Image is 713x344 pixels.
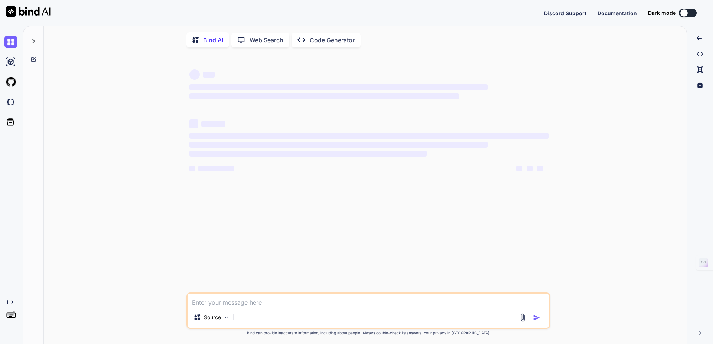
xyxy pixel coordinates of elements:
[310,36,355,45] p: Code Generator
[189,166,195,171] span: ‌
[223,314,229,321] img: Pick Models
[189,142,488,148] span: ‌
[189,69,200,80] span: ‌
[648,9,676,17] span: Dark mode
[198,166,234,171] span: ‌
[204,314,221,321] p: Source
[598,10,637,16] span: Documentation
[516,166,522,171] span: ‌
[201,121,225,127] span: ‌
[186,330,550,336] p: Bind can provide inaccurate information, including about people. Always double-check its answers....
[537,166,543,171] span: ‌
[4,76,17,88] img: githubLight
[189,119,198,128] span: ‌
[518,313,527,322] img: attachment
[544,10,586,16] span: Discord Support
[189,133,549,139] span: ‌
[189,93,459,99] span: ‌
[6,6,51,17] img: Bind AI
[203,72,215,78] span: ‌
[533,314,540,321] img: icon
[598,9,637,17] button: Documentation
[250,36,283,45] p: Web Search
[189,151,427,157] span: ‌
[527,166,533,171] span: ‌
[4,56,17,68] img: ai-studio
[4,96,17,108] img: darkCloudIdeIcon
[4,36,17,48] img: chat
[203,36,223,45] p: Bind AI
[189,84,488,90] span: ‌
[544,9,586,17] button: Discord Support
